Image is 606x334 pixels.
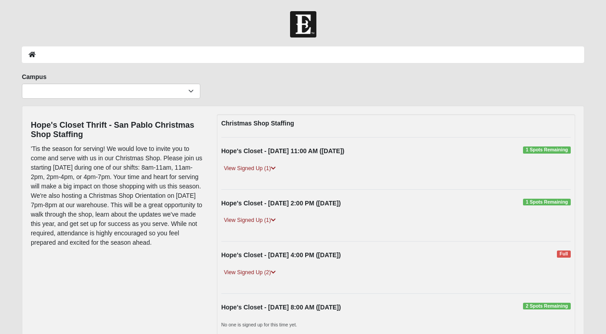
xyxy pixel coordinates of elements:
[523,303,571,310] span: 2 Spots Remaining
[221,216,278,225] a: View Signed Up (1)
[221,164,278,173] a: View Signed Up (1)
[221,251,341,259] strong: Hope's Closet - [DATE] 4:00 PM ([DATE])
[221,200,341,207] strong: Hope's Closet - [DATE] 2:00 PM ([DATE])
[221,268,278,277] a: View Signed Up (2)
[221,147,345,154] strong: Hope's Closet - [DATE] 11:00 AM ([DATE])
[221,322,297,327] small: No one is signed up for this time yet.
[221,304,341,311] strong: Hope's Closet - [DATE] 8:00 AM ([DATE])
[523,146,571,154] span: 1 Spots Remaining
[31,144,203,247] p: 'Tis the season for serving! We would love to invite you to come and serve with us in our Christm...
[523,199,571,206] span: 1 Spots Remaining
[22,72,46,81] label: Campus
[31,121,203,140] h4: Hope's Closet Thrift - San Pablo Christmas Shop Staffing
[290,11,316,38] img: Church of Eleven22 Logo
[221,120,294,127] strong: Christmas Shop Staffing
[557,250,571,258] span: Full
